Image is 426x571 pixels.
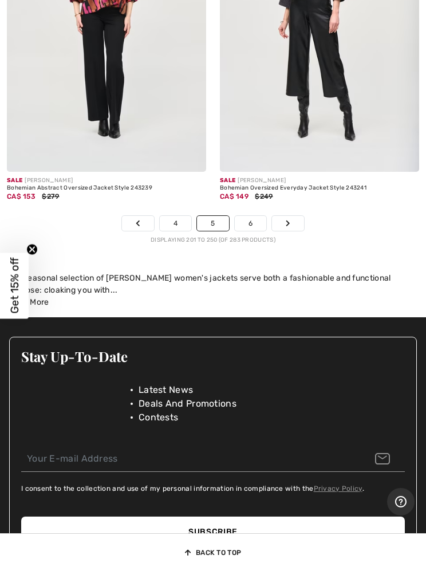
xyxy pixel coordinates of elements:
input: Your E-mail Address [21,446,405,472]
a: 6 [235,216,266,231]
div: Our seasonal selection of [PERSON_NAME] women's jackets serve both a fashionable and functional p... [9,272,417,296]
div: [PERSON_NAME] [7,176,206,185]
a: 4 [160,216,191,231]
span: CA$ 153 [7,192,35,200]
span: CA$ 149 [220,192,249,200]
span: Get 15% off [8,258,21,314]
div: Bohemian Oversized Everyday Jacket Style 243241 [220,185,419,192]
button: Close teaser [26,243,38,255]
span: Read More [9,297,49,307]
span: Latest News [139,383,193,397]
div: [PERSON_NAME] [220,176,419,185]
span: Deals And Promotions [139,397,236,411]
label: I consent to the collection and use of my personal information in compliance with the . [21,483,364,494]
span: Contests [139,411,178,424]
span: Sale [220,177,235,184]
span: Sale [7,177,22,184]
span: $249 [255,192,273,200]
a: Privacy Policy [314,485,362,493]
div: Bohemian Abstract Oversized Jacket Style 243239 [7,185,206,192]
a: 5 [197,216,228,231]
button: Subscribe [21,517,405,547]
iframe: Opens a widget where you can find more information [387,488,415,517]
h3: Stay Up-To-Date [21,349,405,364]
span: $279 [42,192,59,200]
